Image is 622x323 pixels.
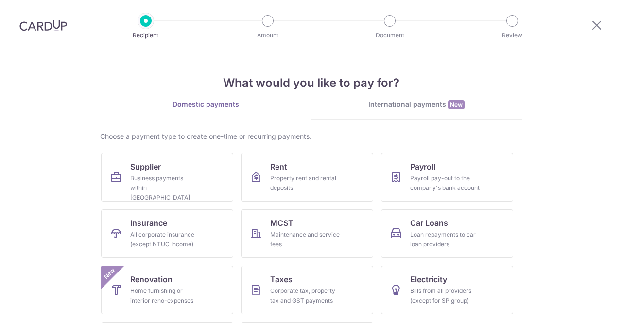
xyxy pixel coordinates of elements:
[270,273,293,285] span: Taxes
[130,161,161,172] span: Supplier
[311,100,522,110] div: International payments
[270,230,340,249] div: Maintenance and service fees
[241,153,373,202] a: RentProperty rent and rental deposits
[448,100,465,109] span: New
[232,31,304,40] p: Amount
[130,217,167,229] span: Insurance
[19,19,67,31] img: CardUp
[130,173,200,203] div: Business payments within [GEOGRAPHIC_DATA]
[101,266,233,314] a: RenovationHome furnishing or interior reno-expensesNew
[354,31,426,40] p: Document
[476,31,548,40] p: Review
[381,266,513,314] a: ElectricityBills from all providers (except for SP group)
[560,294,612,318] iframe: Opens a widget where you can find more information
[100,100,311,109] div: Domestic payments
[270,161,287,172] span: Rent
[410,230,480,249] div: Loan repayments to car loan providers
[101,209,233,258] a: InsuranceAll corporate insurance (except NTUC Income)
[410,161,435,172] span: Payroll
[241,266,373,314] a: TaxesCorporate tax, property tax and GST payments
[100,74,522,92] h4: What would you like to pay for?
[241,209,373,258] a: MCSTMaintenance and service fees
[101,153,233,202] a: SupplierBusiness payments within [GEOGRAPHIC_DATA]
[110,31,182,40] p: Recipient
[130,286,200,306] div: Home furnishing or interior reno-expenses
[270,286,340,306] div: Corporate tax, property tax and GST payments
[102,266,118,282] span: New
[410,273,447,285] span: Electricity
[381,209,513,258] a: Car LoansLoan repayments to car loan providers
[410,286,480,306] div: Bills from all providers (except for SP group)
[270,173,340,193] div: Property rent and rental deposits
[100,132,522,141] div: Choose a payment type to create one-time or recurring payments.
[381,153,513,202] a: PayrollPayroll pay-out to the company's bank account
[410,173,480,193] div: Payroll pay-out to the company's bank account
[410,217,448,229] span: Car Loans
[270,217,294,229] span: MCST
[130,273,173,285] span: Renovation
[130,230,200,249] div: All corporate insurance (except NTUC Income)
